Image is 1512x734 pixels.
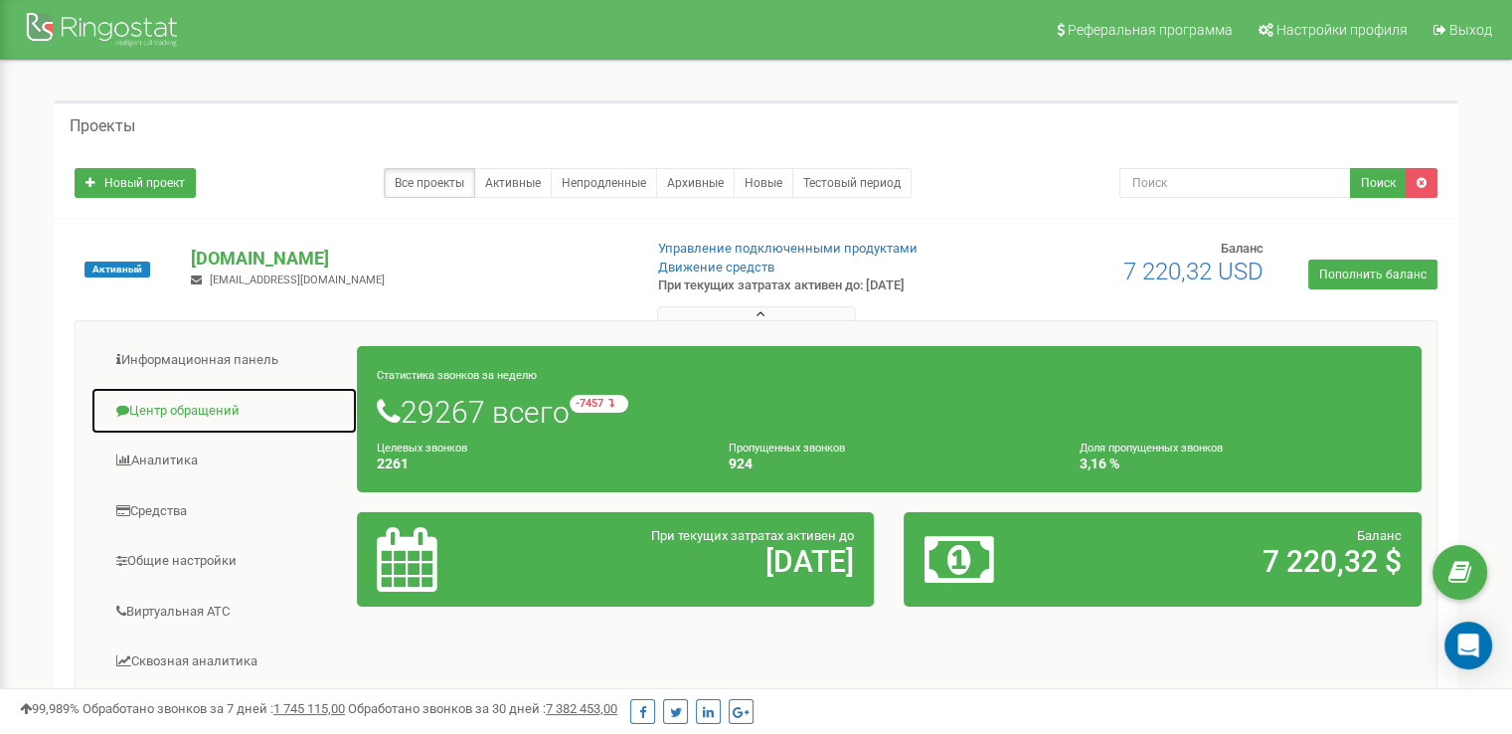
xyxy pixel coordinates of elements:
[90,437,358,485] a: Аналитика
[792,168,912,198] a: Тестовый период
[1080,457,1402,471] h4: 3,16 %
[658,241,918,256] a: Управление подключенными продуктами
[210,274,385,286] span: [EMAIL_ADDRESS][DOMAIN_NAME]
[75,168,196,198] a: Новый проект
[1444,622,1492,669] div: Open Intercom Messenger
[348,701,617,716] span: Обработано звонков за 30 дней :
[546,545,854,578] h2: [DATE]
[90,387,358,436] a: Центр обращений
[377,395,1402,429] h1: 29267 всего
[658,260,774,275] a: Движение средств
[84,262,150,277] span: Активный
[656,168,735,198] a: Архивные
[384,168,475,198] a: Все проекты
[273,701,345,716] u: 1 745 115,00
[1119,168,1351,198] input: Поиск
[658,276,976,295] p: При текущих затратах активен до: [DATE]
[1093,545,1402,578] h2: 7 220,32 $
[1221,241,1263,256] span: Баланс
[570,395,628,413] small: -7457
[90,487,358,536] a: Средства
[1068,22,1233,38] span: Реферальная программа
[734,168,793,198] a: Новые
[90,588,358,637] a: Виртуальная АТС
[90,638,358,686] a: Сквозная аналитика
[1276,22,1408,38] span: Настройки профиля
[20,701,80,716] span: 99,989%
[1449,22,1492,38] span: Выход
[377,369,537,382] small: Статистика звонков за неделю
[1123,258,1263,285] span: 7 220,32 USD
[551,168,657,198] a: Непродленные
[651,528,854,543] span: При текущих затратах активен до
[70,117,135,135] h5: Проекты
[83,701,345,716] span: Обработано звонков за 7 дней :
[474,168,552,198] a: Активные
[1308,260,1437,289] a: Пополнить баланс
[729,442,845,455] small: Пропущенных звонков
[377,442,467,455] small: Целевых звонков
[1350,168,1407,198] button: Поиск
[729,457,1051,471] h4: 924
[1080,442,1223,455] small: Доля пропущенных звонков
[377,457,699,471] h4: 2261
[1357,528,1402,543] span: Баланс
[90,336,358,385] a: Информационная панель
[191,246,625,272] p: [DOMAIN_NAME]
[546,701,617,716] u: 7 382 453,00
[90,537,358,586] a: Общие настройки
